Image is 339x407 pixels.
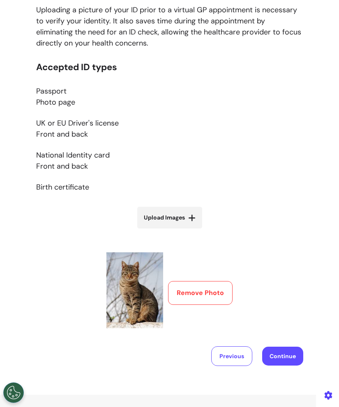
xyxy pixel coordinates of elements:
button: Previous [211,346,252,366]
button: Continue [262,347,303,366]
p: Passport Photo page [36,86,303,108]
button: Open Preferences [3,382,24,403]
button: Remove Photo [168,281,233,305]
p: Birth certificate [36,182,303,193]
p: Uploading a picture of your ID prior to a virtual GP appointment is necessary to verify your iden... [36,5,303,49]
img: Preview 1 [106,252,163,328]
span: Upload Images [144,213,185,222]
p: UK or EU Driver's license Front and back [36,118,303,140]
p: National Identity card Front and back [36,150,303,172]
h3: Accepted ID types [36,62,303,73]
